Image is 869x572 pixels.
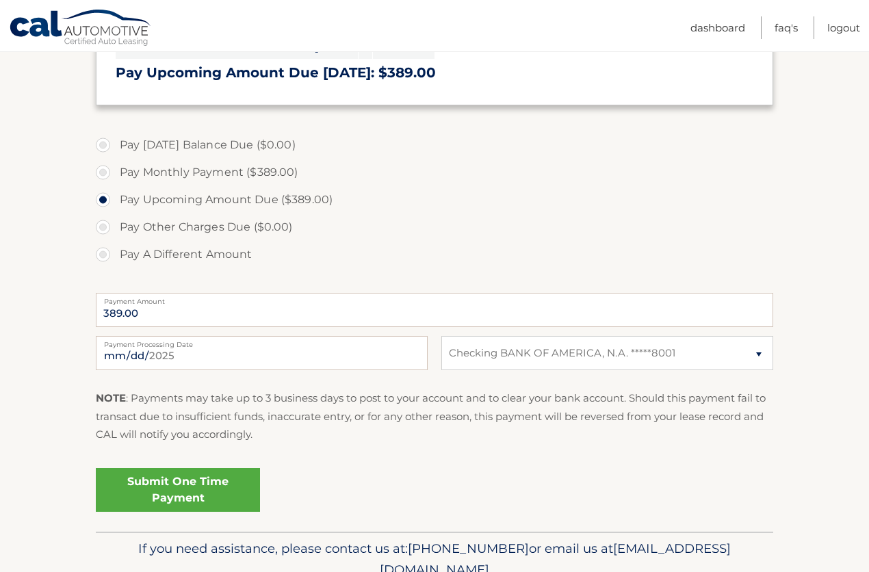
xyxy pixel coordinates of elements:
[9,9,153,49] a: Cal Automotive
[96,336,428,370] input: Payment Date
[96,186,773,213] label: Pay Upcoming Amount Due ($389.00)
[827,16,860,39] a: Logout
[96,159,773,186] label: Pay Monthly Payment ($389.00)
[96,293,773,327] input: Payment Amount
[96,131,773,159] label: Pay [DATE] Balance Due ($0.00)
[96,389,773,443] p: : Payments may take up to 3 business days to post to your account and to clear your bank account....
[96,241,773,268] label: Pay A Different Amount
[775,16,798,39] a: FAQ's
[96,391,126,404] strong: NOTE
[116,64,753,81] h3: Pay Upcoming Amount Due [DATE]: $389.00
[96,293,773,304] label: Payment Amount
[96,336,428,347] label: Payment Processing Date
[96,213,773,241] label: Pay Other Charges Due ($0.00)
[690,16,745,39] a: Dashboard
[96,468,260,512] a: Submit One Time Payment
[408,541,529,556] span: [PHONE_NUMBER]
